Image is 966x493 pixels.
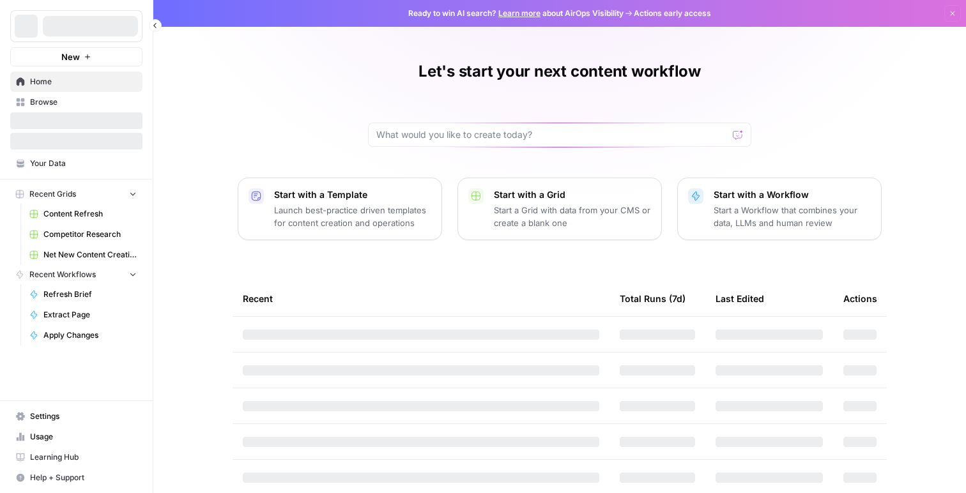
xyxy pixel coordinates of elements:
[24,284,142,305] a: Refresh Brief
[30,76,137,87] span: Home
[274,188,431,201] p: Start with a Template
[43,330,137,341] span: Apply Changes
[43,208,137,220] span: Content Refresh
[714,188,871,201] p: Start with a Workflow
[30,96,137,108] span: Browse
[43,289,137,300] span: Refresh Brief
[30,158,137,169] span: Your Data
[494,204,651,229] p: Start a Grid with data from your CMS or create a blank one
[843,281,877,316] div: Actions
[10,92,142,112] a: Browse
[43,309,137,321] span: Extract Page
[24,224,142,245] a: Competitor Research
[10,467,142,488] button: Help + Support
[43,229,137,240] span: Competitor Research
[10,447,142,467] a: Learning Hub
[30,411,137,422] span: Settings
[30,472,137,483] span: Help + Support
[10,265,142,284] button: Recent Workflows
[634,8,711,19] span: Actions early access
[24,325,142,345] a: Apply Changes
[243,281,599,316] div: Recent
[498,8,540,18] a: Learn more
[29,188,76,200] span: Recent Grids
[10,406,142,427] a: Settings
[61,50,80,63] span: New
[10,153,142,174] a: Your Data
[620,281,686,316] div: Total Runs (7d)
[677,178,882,240] button: Start with a WorkflowStart a Workflow that combines your data, LLMs and human review
[716,281,764,316] div: Last Edited
[274,204,431,229] p: Launch best-practice driven templates for content creation and operations
[29,269,96,280] span: Recent Workflows
[10,185,142,204] button: Recent Grids
[43,249,137,261] span: Net New Content Creation
[24,245,142,265] a: Net New Content Creation
[30,451,137,463] span: Learning Hub
[30,431,137,443] span: Usage
[10,47,142,66] button: New
[418,61,701,82] h1: Let's start your next content workflow
[494,188,651,201] p: Start with a Grid
[10,72,142,92] a: Home
[714,204,871,229] p: Start a Workflow that combines your data, LLMs and human review
[24,204,142,224] a: Content Refresh
[238,178,442,240] button: Start with a TemplateLaunch best-practice driven templates for content creation and operations
[10,427,142,447] a: Usage
[24,305,142,325] a: Extract Page
[457,178,662,240] button: Start with a GridStart a Grid with data from your CMS or create a blank one
[408,8,624,19] span: Ready to win AI search? about AirOps Visibility
[376,128,728,141] input: What would you like to create today?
